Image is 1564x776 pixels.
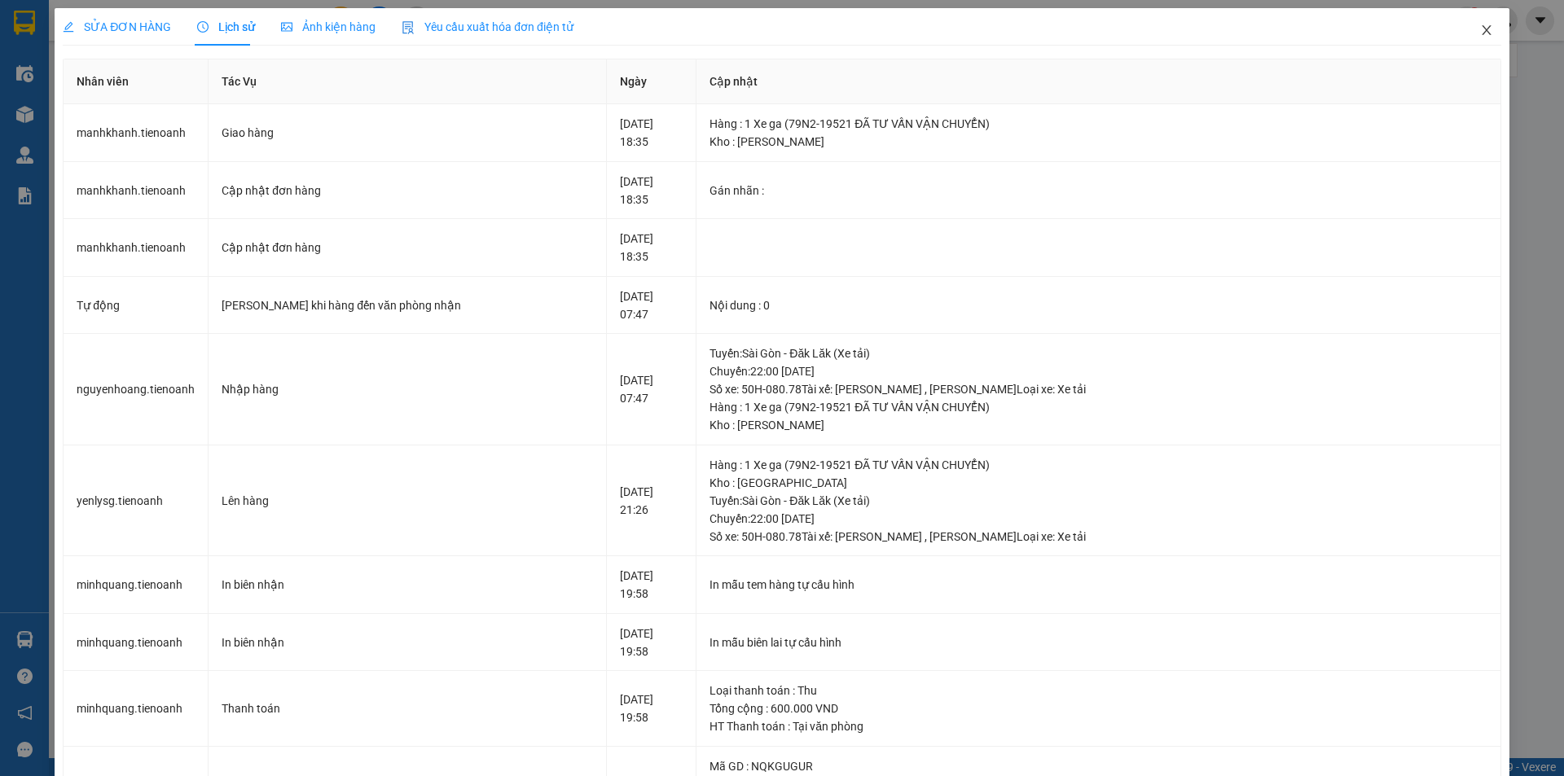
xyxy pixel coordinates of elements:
div: Giao hàng [222,124,592,142]
div: Kho : [PERSON_NAME] [710,133,1487,151]
th: Nhân viên [64,59,209,104]
span: picture [281,21,292,33]
div: [DATE] 18:35 [620,230,683,265]
td: yenlysg.tienoanh [64,445,209,557]
th: Ngày [607,59,697,104]
div: Tuyến : Sài Gòn - Đăk Lăk (Xe tải) Chuyến: 22:00 [DATE] Số xe: 50H-080.78 Tài xế: [PERSON_NAME] ,... [710,492,1487,546]
td: manhkhanh.tienoanh [64,104,209,162]
div: [DATE] 19:58 [620,691,683,726]
th: Tác Vụ [209,59,606,104]
td: minhquang.tienoanh [64,556,209,614]
span: Lịch sử [197,20,255,33]
td: manhkhanh.tienoanh [64,219,209,277]
span: clock-circle [197,21,209,33]
td: manhkhanh.tienoanh [64,162,209,220]
div: In biên nhận [222,634,592,651]
div: Tuyến : Sài Gòn - Đăk Lăk (Xe tải) Chuyến: 22:00 [DATE] Số xe: 50H-080.78 Tài xế: [PERSON_NAME] ,... [710,344,1487,398]
span: edit [63,21,74,33]
div: Nội dung : 0 [710,296,1487,314]
td: Tự động [64,277,209,335]
div: Kho : [PERSON_NAME] [710,416,1487,434]
div: [PERSON_NAME] khi hàng đến văn phòng nhận [222,296,592,314]
td: minhquang.tienoanh [64,614,209,672]
div: Lên hàng [222,492,592,510]
div: [DATE] 18:35 [620,115,683,151]
td: minhquang.tienoanh [64,671,209,747]
span: Yêu cầu xuất hóa đơn điện tử [402,20,573,33]
div: Thanh toán [222,699,592,717]
div: [DATE] 18:35 [620,173,683,208]
div: Loại thanh toán : Thu [710,682,1487,699]
div: Mã GD : NQKGUGUR [710,757,1487,775]
img: icon [402,21,415,34]
div: In mẫu biên lai tự cấu hình [710,634,1487,651]
div: HT Thanh toán : Tại văn phòng [710,717,1487,735]
div: [DATE] 07:47 [620,287,683,323]
div: Cập nhật đơn hàng [222,182,592,199]
div: Gán nhãn : [710,182,1487,199]
div: Nhập hàng [222,380,592,398]
div: [DATE] 19:58 [620,625,683,660]
div: [DATE] 07:47 [620,371,683,407]
div: [DATE] 19:58 [620,567,683,603]
span: close [1480,24,1493,37]
div: In mẫu tem hàng tự cấu hình [710,576,1487,594]
div: In biên nhận [222,576,592,594]
div: Hàng : 1 Xe ga (79N2-19521 ĐÃ TƯ VẤN VẬN CHUYỂN) [710,115,1487,133]
div: Tổng cộng : 600.000 VND [710,699,1487,717]
div: Cập nhật đơn hàng [222,239,592,256]
div: Hàng : 1 Xe ga (79N2-19521 ĐÃ TƯ VẤN VẬN CHUYỂN) [710,456,1487,474]
td: nguyenhoang.tienoanh [64,334,209,445]
div: [DATE] 21:26 [620,483,683,519]
div: Kho : [GEOGRAPHIC_DATA] [710,474,1487,492]
span: SỬA ĐƠN HÀNG [63,20,171,33]
button: Close [1464,8,1509,54]
th: Cập nhật [696,59,1501,104]
div: Hàng : 1 Xe ga (79N2-19521 ĐÃ TƯ VẤN VẬN CHUYỂN) [710,398,1487,416]
span: Ảnh kiện hàng [281,20,376,33]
